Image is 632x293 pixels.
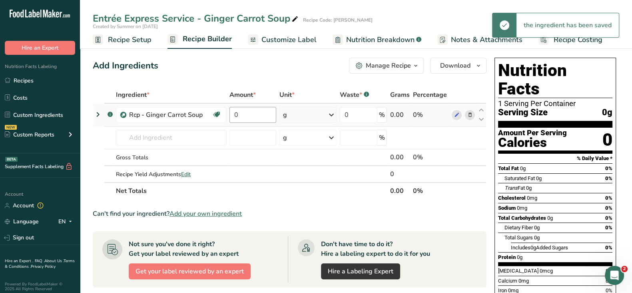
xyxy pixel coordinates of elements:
span: Recipe Builder [183,34,232,44]
th: 0% [411,182,450,199]
div: Can't find your ingredient? [93,209,486,219]
span: Fat [504,185,525,191]
h1: Nutrition Facts [498,61,612,98]
a: Nutrition Breakdown [333,31,421,49]
div: BETA [5,157,18,162]
span: Includes Added Sugars [511,245,568,251]
a: Hire a Labeling Expert [321,263,400,279]
a: About Us . [44,258,64,264]
span: 0g [547,215,553,221]
div: Recipe Code: [PERSON_NAME] [303,16,373,24]
iframe: Intercom live chat [605,266,624,285]
span: 0g [530,245,536,251]
span: 0mg [517,205,527,211]
input: Add Ingredient [116,130,226,146]
span: 0% [605,215,612,221]
i: Trans [504,185,518,191]
span: Serving Size [498,108,548,118]
a: Notes & Attachments [437,31,522,49]
div: Waste [340,90,369,100]
span: [MEDICAL_DATA] [498,268,538,274]
div: 0.00 [390,153,410,162]
div: 0% [413,153,449,162]
span: 0g [534,235,540,241]
span: 0mg [518,278,529,284]
span: 0g [517,254,522,260]
span: Add your own ingredient [169,209,242,219]
span: Unit [279,90,295,100]
span: 0% [605,165,612,171]
div: 0.00 [390,110,410,120]
span: 2 [621,266,628,272]
th: Net Totals [114,182,389,199]
span: Total Carbohydrates [498,215,546,221]
span: Ingredient [116,90,150,100]
div: Calories [498,137,567,149]
a: Recipe Setup [93,31,152,49]
span: Customize Label [261,34,317,45]
div: NEW [5,125,17,130]
span: Dietary Fiber [504,225,533,231]
span: 0g [602,108,612,118]
div: Rcp - Ginger Carrot Soup [129,110,212,120]
div: 0 [602,129,612,151]
a: Privacy Policy [31,264,56,269]
div: Entrée Express Service - Ginger Carrot Soup [93,11,300,26]
span: Nutrition Breakdown [346,34,415,45]
div: Custom Reports [5,130,54,139]
a: Hire an Expert . [5,258,33,264]
span: 0g [520,165,526,171]
span: Created by Summer on [DATE] [93,23,158,30]
span: Sodium [498,205,516,211]
span: Recipe Setup [108,34,152,45]
span: Grams [390,90,410,100]
span: Amount [229,90,256,100]
a: FAQ . [35,258,44,264]
button: Download [430,58,486,74]
span: Edit [181,171,191,178]
a: Recipe Costing [538,31,602,49]
div: 0 [390,169,410,179]
span: Total Fat [498,165,519,171]
div: Not sure you've done it right? Get your label reviewed by an expert [129,239,239,259]
div: Amount Per Serving [498,129,567,137]
span: Get your label reviewed by an expert [136,267,244,276]
div: Recipe Yield Adjustments [116,170,226,179]
button: Hire an Expert [5,41,75,55]
span: Total Sugars [504,235,533,241]
span: 0g [536,175,542,181]
a: Terms & Conditions . [5,258,75,269]
div: Manage Recipe [366,61,411,70]
span: Download [440,61,471,70]
span: 0% [605,245,612,251]
div: Gross Totals [116,153,226,162]
span: Cholesterol [498,195,526,201]
a: Recipe Builder [167,30,232,49]
span: 0g [534,225,540,231]
span: 0mcg [540,268,553,274]
div: g [283,110,287,120]
div: the ingredient has been saved [516,13,619,37]
a: Language [5,215,39,229]
a: Customize Label [248,31,317,49]
span: 0% [605,175,612,181]
div: EN [58,217,75,227]
span: Calcium [498,278,517,284]
button: Get your label reviewed by an expert [129,263,251,279]
section: % Daily Value * [498,154,612,163]
span: 0% [605,195,612,201]
span: Notes & Attachments [451,34,522,45]
th: 0.00 [389,182,411,199]
div: Don't have time to do it? Hire a labeling expert to do it for you [321,239,430,259]
span: Percentage [413,90,447,100]
span: 0% [605,205,612,211]
div: 0% [413,110,449,120]
span: Recipe Costing [554,34,602,45]
span: Protein [498,254,516,260]
span: Saturated Fat [504,175,535,181]
div: Powered By FoodLabelMaker © 2025 All Rights Reserved [5,282,75,291]
span: 0g [526,185,532,191]
div: Add Ingredients [93,59,158,72]
img: Sub Recipe [120,112,126,118]
div: g [283,133,287,142]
